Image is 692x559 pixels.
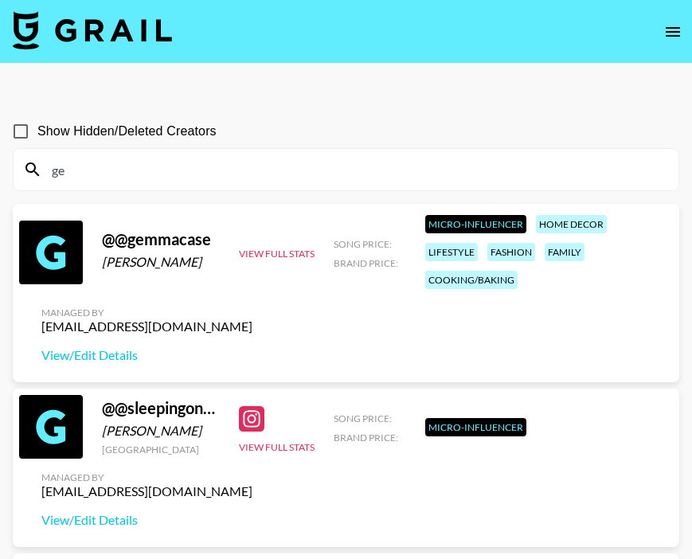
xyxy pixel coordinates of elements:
[239,248,315,260] button: View Full Stats
[536,215,607,233] div: home decor
[657,16,689,48] button: open drawer
[425,418,526,436] div: Micro-Influencer
[41,471,252,483] div: Managed By
[487,243,535,261] div: fashion
[41,319,252,334] div: [EMAIL_ADDRESS][DOMAIN_NAME]
[41,307,252,319] div: Managed By
[13,11,172,49] img: Grail Talent
[42,157,669,182] input: Search by User Name
[41,347,252,363] a: View/Edit Details
[425,271,518,289] div: cooking/baking
[102,398,220,418] div: @ @sleepingongems
[545,243,584,261] div: family
[425,215,526,233] div: Micro-Influencer
[334,412,392,424] span: Song Price:
[334,238,392,250] span: Song Price:
[334,257,398,269] span: Brand Price:
[102,229,220,249] div: @ @gemmacase
[102,444,220,455] div: [GEOGRAPHIC_DATA]
[41,512,252,528] a: View/Edit Details
[102,254,220,270] div: [PERSON_NAME]
[239,441,315,453] button: View Full Stats
[425,243,478,261] div: lifestyle
[102,423,220,439] div: [PERSON_NAME]
[41,483,252,499] div: [EMAIL_ADDRESS][DOMAIN_NAME]
[334,432,398,444] span: Brand Price:
[37,122,217,141] span: Show Hidden/Deleted Creators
